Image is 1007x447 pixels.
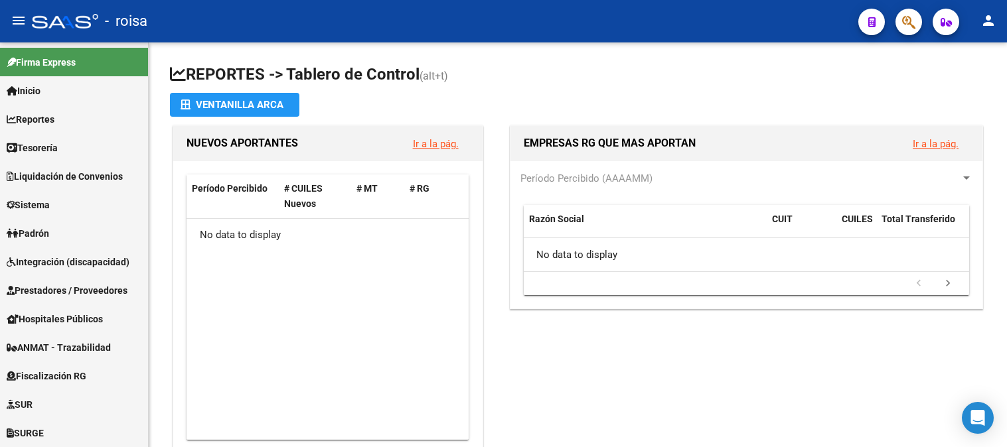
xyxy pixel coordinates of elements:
[520,172,653,184] span: Período Percibido (AAAAMM)
[913,138,959,150] a: Ir a la pág.
[935,277,961,291] a: go to next page
[404,174,457,218] datatable-header-cell: # RG
[529,214,584,224] span: Razón Social
[181,93,289,117] div: Ventanilla ARCA
[170,64,986,87] h1: REPORTES -> Tablero de Control
[7,198,50,212] span: Sistema
[980,13,996,29] mat-icon: person
[7,426,44,440] span: SURGE
[170,93,299,117] button: Ventanilla ARCA
[7,141,58,155] span: Tesorería
[524,205,767,249] datatable-header-cell: Razón Social
[7,255,129,269] span: Integración (discapacidad)
[524,238,969,271] div: No data to display
[842,214,873,224] span: CUILES
[11,13,27,29] mat-icon: menu
[7,226,49,241] span: Padrón
[284,183,323,209] span: # CUILES Nuevos
[410,183,429,194] span: # RG
[906,277,931,291] a: go to previous page
[772,214,793,224] span: CUIT
[279,174,351,218] datatable-header-cell: # CUILES Nuevos
[351,174,404,218] datatable-header-cell: # MT
[7,84,40,98] span: Inicio
[187,137,298,149] span: NUEVOS APORTANTES
[420,70,448,82] span: (alt+t)
[105,7,147,36] span: - roisa
[7,397,33,412] span: SUR
[7,283,127,298] span: Prestadores / Proveedores
[187,219,469,252] div: No data to display
[7,369,86,383] span: Fiscalización RG
[413,138,459,150] a: Ir a la pág.
[962,402,994,434] div: Open Intercom Messenger
[356,183,378,194] span: # MT
[7,112,54,127] span: Reportes
[524,137,696,149] span: EMPRESAS RG QUE MAS APORTAN
[882,214,955,224] span: Total Transferido
[187,174,279,218] datatable-header-cell: Período Percibido
[192,183,268,194] span: Período Percibido
[402,131,469,156] button: Ir a la pág.
[7,55,76,70] span: Firma Express
[7,312,103,326] span: Hospitales Públicos
[876,205,969,249] datatable-header-cell: Total Transferido
[7,340,111,355] span: ANMAT - Trazabilidad
[767,205,836,249] datatable-header-cell: CUIT
[902,131,969,156] button: Ir a la pág.
[836,205,876,249] datatable-header-cell: CUILES
[7,169,123,184] span: Liquidación de Convenios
